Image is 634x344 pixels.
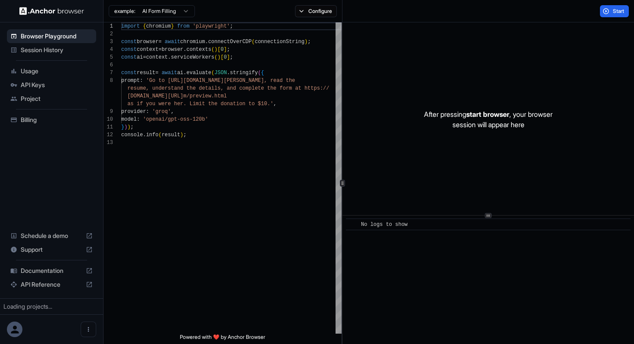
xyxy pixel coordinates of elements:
[104,46,113,53] div: 4
[171,23,174,29] span: }
[121,39,137,45] span: const
[214,47,217,53] span: )
[171,109,174,115] span: ,
[114,8,135,15] span: example:
[180,132,183,138] span: )
[137,39,158,45] span: browser
[81,322,96,337] button: Open menu
[7,264,96,278] div: Documentation
[21,46,93,54] span: Session History
[180,334,265,344] span: Powered with ❤️ by Anchor Browser
[162,47,183,53] span: browser
[304,39,308,45] span: )
[7,278,96,291] div: API Reference
[220,54,223,60] span: [
[140,78,143,84] span: :
[162,70,177,76] span: await
[137,47,158,53] span: context
[162,132,180,138] span: result
[146,109,149,115] span: :
[183,93,227,99] span: m/preview.html
[7,78,96,92] div: API Keys
[224,54,227,60] span: 0
[214,70,227,76] span: JSON
[131,124,134,130] span: ;
[104,61,113,69] div: 6
[21,81,93,89] span: API Keys
[158,39,161,45] span: =
[146,23,171,29] span: chromium
[158,47,161,53] span: =
[217,54,220,60] span: )
[104,108,113,116] div: 9
[7,229,96,243] div: Schedule a demo
[183,47,186,53] span: .
[7,92,96,106] div: Project
[21,94,93,103] span: Project
[600,5,629,17] button: Start
[21,67,93,75] span: Usage
[183,70,186,76] span: .
[177,23,190,29] span: from
[21,231,82,240] span: Schedule a demo
[143,116,208,122] span: 'openai/gpt-oss-120b'
[137,54,143,60] span: ai
[19,7,84,15] img: Anchor Logo
[104,53,113,61] div: 5
[121,78,140,84] span: prompt
[152,109,171,115] span: 'groq'
[21,32,93,41] span: Browser Playground
[258,70,261,76] span: (
[350,220,355,229] span: ​
[121,124,124,130] span: }
[104,123,113,131] div: 11
[104,116,113,123] div: 10
[183,132,186,138] span: ;
[255,39,304,45] span: connectionString
[227,47,230,53] span: ;
[121,23,140,29] span: import
[104,38,113,46] div: 3
[155,70,158,76] span: =
[104,77,113,84] div: 8
[104,30,113,38] div: 2
[193,23,230,29] span: 'playwright'
[424,109,552,130] p: After pressing , your browser session will appear here
[224,47,227,53] span: ]
[217,47,220,53] span: [
[252,39,255,45] span: (
[143,23,146,29] span: {
[121,109,146,115] span: provider
[104,22,113,30] div: 1
[273,101,276,107] span: ,
[7,29,96,43] div: Browser Playground
[177,70,183,76] span: ai
[121,54,137,60] span: const
[146,54,168,60] span: context
[214,54,217,60] span: (
[21,280,82,289] span: API Reference
[230,54,233,60] span: ;
[158,132,161,138] span: (
[104,139,113,147] div: 13
[220,47,223,53] span: 0
[127,85,282,91] span: resume, understand the details, and complete the f
[466,110,509,119] span: start browser
[186,47,211,53] span: contexts
[7,113,96,127] div: Billing
[143,54,146,60] span: =
[121,116,137,122] span: model
[230,70,258,76] span: stringify
[124,124,127,130] span: )
[211,47,214,53] span: (
[276,78,295,84] span: ad the
[211,70,214,76] span: (
[613,8,625,15] span: Start
[261,70,264,76] span: {
[205,39,208,45] span: .
[127,101,273,107] span: as if you were her. Limit the donation to $10.'
[104,69,113,77] div: 7
[7,43,96,57] div: Session History
[282,85,329,91] span: orm at https://
[143,132,146,138] span: .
